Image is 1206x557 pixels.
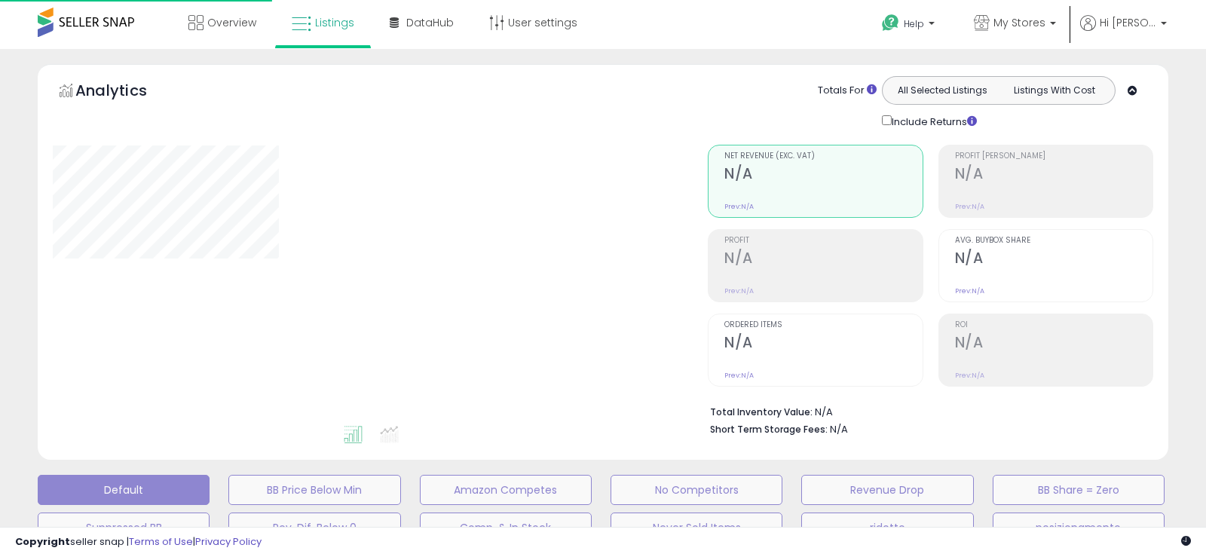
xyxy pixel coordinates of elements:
span: N/A [830,422,848,436]
button: BB Share = Zero [993,475,1165,505]
h2: N/A [955,334,1152,354]
h5: Analytics [75,80,176,105]
button: Revenue Drop [801,475,973,505]
small: Prev: N/A [724,286,754,295]
strong: Copyright [15,534,70,549]
i: Get Help [881,14,900,32]
button: Suppressed BB [38,513,210,543]
h2: N/A [955,249,1152,270]
span: Profit [724,237,922,245]
button: Rev. Dif. Below 0 [228,513,400,543]
a: Terms of Use [129,534,193,549]
a: Hi [PERSON_NAME] [1080,15,1167,49]
div: Include Returns [871,112,995,130]
h2: N/A [724,165,922,185]
b: Short Term Storage Fees: [710,423,828,436]
small: Prev: N/A [724,371,754,380]
button: Amazon Competes [420,475,592,505]
a: Help [870,2,950,49]
div: seller snap | | [15,535,262,549]
span: Overview [207,15,256,30]
div: Totals For [818,84,877,98]
h2: N/A [955,165,1152,185]
button: No Competitors [611,475,782,505]
span: My Stores [993,15,1045,30]
span: DataHub [406,15,454,30]
button: ridotto [801,513,973,543]
span: Hi [PERSON_NAME] [1100,15,1156,30]
span: Avg. Buybox Share [955,237,1152,245]
small: Prev: N/A [955,286,984,295]
button: Never Sold Items [611,513,782,543]
li: N/A [710,402,1142,420]
button: All Selected Listings [886,81,999,100]
small: Prev: N/A [955,202,984,211]
span: Profit [PERSON_NAME] [955,152,1152,161]
span: Net Revenue (Exc. VAT) [724,152,922,161]
span: Help [904,17,924,30]
span: Ordered Items [724,321,922,329]
button: Comp. & In Stock [420,513,592,543]
h2: N/A [724,249,922,270]
button: posizionamento [993,513,1165,543]
small: Prev: N/A [724,202,754,211]
button: BB Price Below Min [228,475,400,505]
span: ROI [955,321,1152,329]
a: Privacy Policy [195,534,262,549]
button: Listings With Cost [998,81,1110,100]
b: Total Inventory Value: [710,406,813,418]
h2: N/A [724,334,922,354]
button: Default [38,475,210,505]
small: Prev: N/A [955,371,984,380]
span: Listings [315,15,354,30]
